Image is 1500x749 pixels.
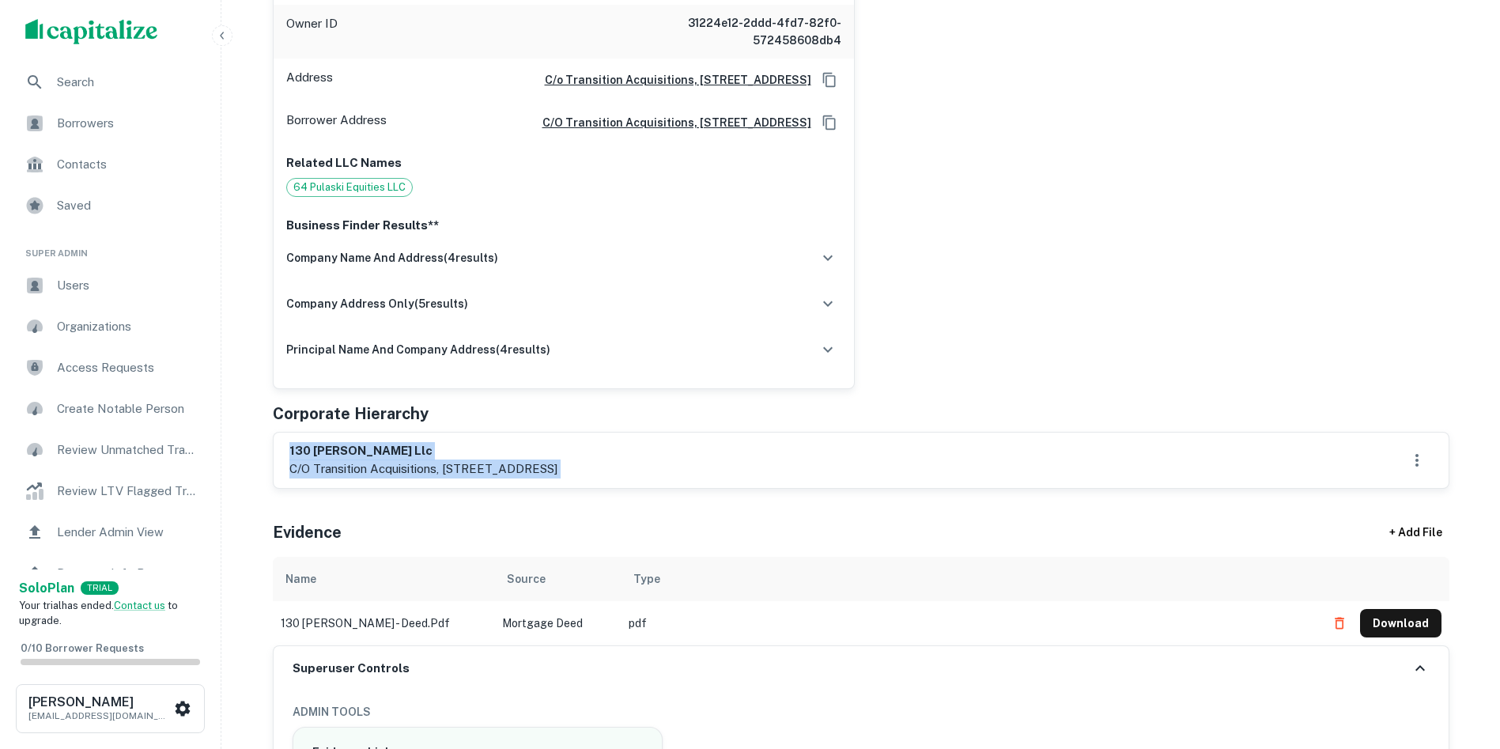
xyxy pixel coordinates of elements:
h6: Superuser Controls [293,660,410,678]
h6: company name and address ( 4 results) [286,249,498,267]
span: Your trial has ended. to upgrade. [19,600,178,627]
p: [EMAIL_ADDRESS][DOMAIN_NAME] [28,709,171,723]
p: Owner ID [286,14,338,49]
h6: 130 [PERSON_NAME] llc [289,442,557,460]
td: Mortgage Deed [494,601,621,645]
span: Review LTV Flagged Transactions [57,482,198,501]
span: Create Notable Person [57,399,198,418]
div: scrollable content [273,557,1449,645]
td: 130 [PERSON_NAME] - deed.pdf [273,601,494,645]
a: Users [13,267,208,305]
th: Type [621,557,1317,601]
button: Copy Address [818,111,841,134]
strong: Solo Plan [19,581,74,596]
span: Organizations [57,317,198,336]
button: Copy Address [818,68,841,92]
p: c/o transition acquisitions, [STREET_ADDRESS] [289,460,557,479]
h6: [PERSON_NAME] [28,696,171,709]
span: Contacts [57,155,198,174]
h6: 31224e12-2ddd-4fd7-82f0-572458608db4 [652,14,841,49]
a: Borrowers [13,104,208,142]
a: Create Notable Person [13,390,208,428]
a: Review Unmatched Transactions [13,431,208,469]
a: Borrower Info Requests [13,554,208,592]
h6: ADMIN TOOLS [293,703,1430,721]
iframe: Chat Widget [1421,622,1500,698]
a: C/o Transition Acquisitions, [STREET_ADDRESS] [532,71,811,89]
span: Users [57,276,198,295]
span: 0 / 10 Borrower Requests [21,642,144,654]
h5: Evidence [273,520,342,544]
th: Source [494,557,621,601]
a: Lender Admin View [13,513,208,551]
p: Borrower Address [286,111,387,134]
span: Lender Admin View [57,523,198,542]
span: Search [57,73,198,92]
span: Borrower Info Requests [57,564,198,583]
button: Delete file [1325,611,1354,636]
p: Business Finder Results** [286,216,841,235]
div: + Add File [1361,519,1472,547]
button: Download [1360,609,1441,637]
a: Search [13,63,208,101]
span: 64 Pulaski Equities LLC [287,180,412,195]
a: Contact us [114,600,165,611]
span: Borrowers [57,114,198,133]
a: Saved [13,187,208,225]
li: Super Admin [13,228,208,267]
a: Review LTV Flagged Transactions [13,472,208,510]
span: Access Requests [57,358,198,377]
a: c/o transition acquisitions, [STREET_ADDRESS] [530,114,811,131]
div: Type [633,569,660,588]
a: Access Requests [13,349,208,387]
a: Contacts [13,146,208,183]
button: [PERSON_NAME][EMAIL_ADDRESS][DOMAIN_NAME] [16,684,205,733]
h6: principal name and company address ( 4 results) [286,341,550,358]
div: Source [507,569,546,588]
div: TRIAL [81,581,119,595]
h5: Corporate Hierarchy [273,402,429,426]
a: SoloPlan [19,579,74,598]
a: Organizations [13,308,208,346]
p: Address [286,68,333,92]
span: Saved [57,196,198,215]
span: Review Unmatched Transactions [57,441,198,460]
td: pdf [621,601,1317,645]
div: Name [285,569,316,588]
img: capitalize-logo.png [25,19,158,44]
th: Name [273,557,494,601]
p: Related LLC Names [286,153,841,172]
h6: company address only ( 5 results) [286,295,468,312]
